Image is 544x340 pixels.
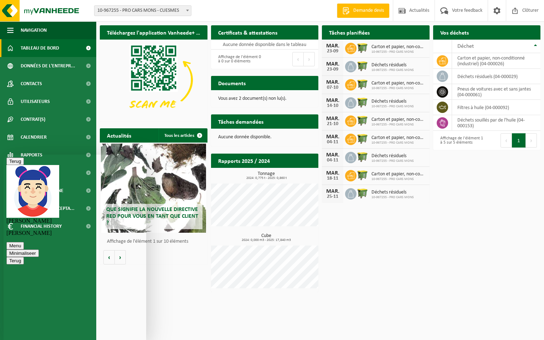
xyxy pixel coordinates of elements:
img: WB-1100-HPE-GN-50 [356,169,369,181]
button: Previous [292,52,304,66]
span: Carton et papier, non-conditionné (industriel) [371,171,426,177]
span: Calendrier [21,128,47,146]
h2: Vos déchets [433,25,476,39]
p: Aucune donnée disponible. [218,135,312,140]
h2: Actualités [100,128,138,142]
div: 07-10 [325,85,340,90]
span: Déchets résiduels [371,62,414,68]
span: Demande devis [351,7,386,14]
span: Tableau de bord [21,39,59,57]
span: Déchets résiduels [371,190,414,195]
span: Carton et papier, non-conditionné (industriel) [371,135,426,141]
img: WB-1100-HPE-GN-50 [356,60,369,72]
div: MAR. [325,61,340,67]
div: 18-11 [325,176,340,181]
h3: Cube [215,233,319,242]
span: Déchet [457,43,474,49]
div: 23-09 [325,49,340,54]
div: MAR. [325,79,340,85]
span: 10-967255 - PRO CARS MONS [371,86,426,91]
button: Next [304,52,315,66]
div: Affichage de l'élément 0 à 0 sur 0 éléments [215,51,261,67]
span: 10-967255 - PRO CARS MONS [371,50,426,54]
span: Déchets résiduels [371,99,414,104]
div: MAR. [325,116,340,122]
button: Previous [501,133,512,148]
div: 04-11 [325,158,340,163]
span: 10-967255 - PRO CARS MONS - CUESMES [94,5,191,16]
div: MAR. [325,134,340,140]
p: Vous avez 2 document(s) non lu(s). [218,96,312,101]
span: Carton et papier, non-conditionné (industriel) [371,81,426,86]
span: Contacts [21,75,42,93]
span: Déchets résiduels [371,153,414,159]
div: MAR. [325,98,340,103]
div: MAR. [325,170,340,176]
td: déchets souillés par de l'huile (04-000153) [452,115,541,131]
p: Affichage de l'élément 1 sur 10 éléments [107,239,204,244]
img: WB-1100-HPE-GN-50 [356,42,369,54]
h2: Documents [211,76,253,90]
h2: Tâches demandées [211,114,271,128]
span: Utilisateurs [21,93,50,110]
div: Affichage de l'élément 1 à 5 sur 5 éléments [437,133,483,148]
a: Demande devis [337,4,389,18]
h2: Tâches planifiées [322,25,377,39]
img: WB-1100-HPE-GN-50 [356,78,369,90]
h2: Téléchargez l'application Vanheede+ maintenant! [100,25,207,39]
div: 23-09 [325,67,340,72]
span: Carton et papier, non-conditionné (industriel) [371,44,426,50]
h3: Tonnage [215,171,319,180]
span: 2024: 0,775 t - 2025: 0,860 t [215,176,319,180]
div: 04-11 [325,140,340,145]
span: 10-967255 - PRO CARS MONS [371,159,414,163]
span: Navigation [21,21,47,39]
div: 14-10 [325,103,340,108]
span: 10-967255 - PRO CARS MONS [371,177,426,181]
span: 10-967255 - PRO CARS MONS [371,123,426,127]
span: Rapports [21,146,42,164]
div: 21-10 [325,122,340,127]
img: Download de VHEPlus App [100,40,207,120]
div: 25-11 [325,194,340,199]
td: pneus de voitures avec et sans jantes (04-000061) [452,84,541,100]
div: MAR. [325,43,340,49]
span: 10-967255 - PRO CARS MONS [371,104,414,109]
span: Données de l'entrepr... [21,57,75,75]
span: 10-967255 - PRO CARS MONS [371,141,426,145]
img: WB-1100-HPE-GN-50 [356,133,369,145]
td: déchets résiduels (04-000029) [452,69,541,84]
span: 2024: 0,000 m3 - 2025: 17,840 m3 [215,238,319,242]
h2: Certificats & attestations [211,25,284,39]
span: Carton et papier, non-conditionné (industriel) [371,117,426,123]
img: WB-1100-HPE-GN-50 [356,151,369,163]
button: 1 [512,133,526,148]
iframe: chat widget [4,155,146,340]
span: Que signifie la nouvelle directive RED pour vous en tant que client ? [106,207,198,226]
span: 10-967255 - PRO CARS MONS [371,68,414,72]
td: Aucune donnée disponible dans le tableau [211,40,319,50]
img: WB-1100-HPE-GN-50 [356,187,369,199]
a: Tous les articles [159,128,207,143]
a: Que signifie la nouvelle directive RED pour vous en tant que client ? [101,144,206,233]
a: Consulter les rapports [256,168,318,182]
div: MAR. [325,152,340,158]
td: filtres à huile (04-000092) [452,100,541,115]
div: MAR. [325,189,340,194]
img: WB-1100-HPE-GN-50 [356,96,369,108]
span: 10-967255 - PRO CARS MONS - CUESMES [94,6,191,16]
td: carton et papier, non-conditionné (industriel) (04-000026) [452,53,541,69]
